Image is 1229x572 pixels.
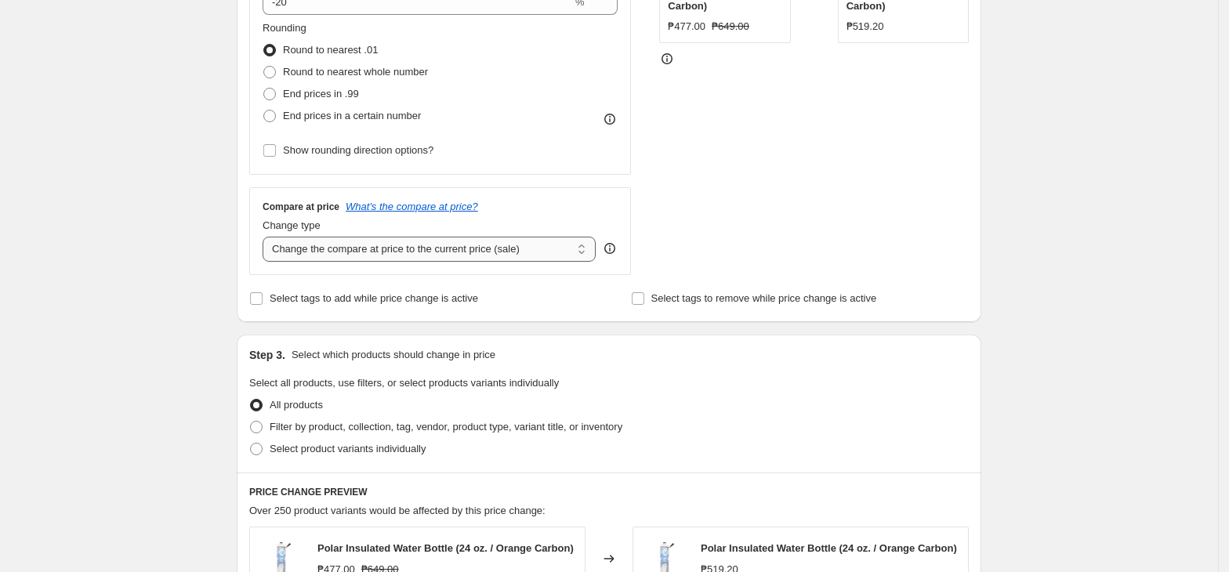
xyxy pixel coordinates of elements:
span: End prices in a certain number [283,110,421,121]
span: All products [270,399,323,411]
span: Round to nearest .01 [283,44,378,56]
span: Round to nearest whole number [283,66,428,78]
span: Polar Insulated Water Bottle (24 oz. / Orange Carbon) [701,542,957,554]
h2: Step 3. [249,347,285,363]
span: Select tags to remove while price change is active [651,292,877,304]
span: Polar Insulated Water Bottle (24 oz. / Orange Carbon) [317,542,574,554]
span: Change type [263,219,321,231]
span: Select tags to add while price change is active [270,292,478,304]
button: What's the compare at price? [346,201,478,212]
div: help [602,241,618,256]
div: ₱477.00 [668,19,705,34]
strike: ₱649.00 [712,19,749,34]
span: Rounding [263,22,306,34]
span: Select product variants individually [270,443,426,454]
h6: PRICE CHANGE PREVIEW [249,486,969,498]
span: Filter by product, collection, tag, vendor, product type, variant title, or inventory [270,421,622,433]
span: Show rounding direction options? [283,144,433,156]
h3: Compare at price [263,201,339,213]
span: Select all products, use filters, or select products variants individually [249,377,559,389]
span: End prices in .99 [283,88,359,100]
p: Select which products should change in price [292,347,495,363]
div: ₱519.20 [847,19,884,34]
span: Over 250 product variants would be affected by this price change: [249,505,546,516]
